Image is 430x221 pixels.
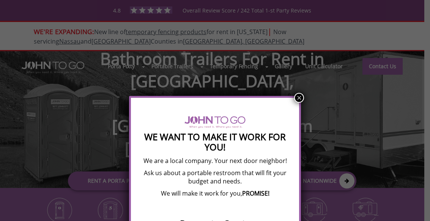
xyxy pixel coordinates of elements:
[242,189,269,197] b: PROMISE!
[138,189,292,197] p: We will make it work for you,
[294,93,304,103] button: Close
[138,169,292,185] p: Ask us about a portable restroom that will fit your budget and needs.
[138,157,292,165] p: We are a local company. Your next door neighbor!
[144,130,286,153] strong: We Want To Make It Work For You!
[184,116,246,128] img: logo of viptogo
